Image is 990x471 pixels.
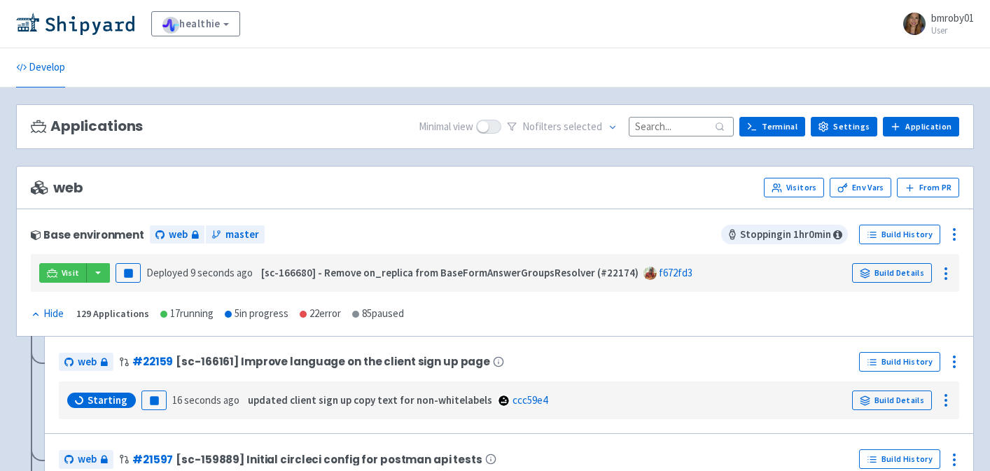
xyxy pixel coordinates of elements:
a: web [59,353,113,372]
small: User [931,26,974,35]
span: master [225,227,259,243]
a: ccc59e4 [513,393,548,407]
time: 16 seconds ago [172,393,239,407]
a: Visitors [764,178,824,197]
a: #21597 [132,452,173,467]
button: Hide [31,306,65,322]
a: Build History [859,449,940,469]
a: web [150,225,204,244]
a: Visit [39,263,87,283]
span: [sc-159889] Initial circleci config for postman api tests [176,454,482,465]
strong: [sc-166680] - Remove on_replica from BaseFormAnswerGroupsResolver (#22174) [261,266,639,279]
span: Minimal view [419,119,473,135]
div: 129 Applications [76,306,149,322]
strong: updated client sign up copy text for non-whitelabels [248,393,492,407]
a: bmroby01 User [895,13,974,35]
div: 85 paused [352,306,404,322]
a: Env Vars [830,178,891,197]
button: Pause [116,263,141,283]
a: Application [883,117,959,136]
a: Build History [859,352,940,372]
time: 9 seconds ago [190,266,253,279]
span: Starting [88,393,127,407]
a: master [206,225,265,244]
div: Hide [31,306,64,322]
div: 22 error [300,306,341,322]
span: Visit [62,267,80,279]
a: f672fd3 [659,266,692,279]
span: web [31,180,83,196]
a: Build History [859,225,940,244]
button: From PR [897,178,959,197]
span: Deployed [146,266,253,279]
a: Develop [16,48,65,87]
a: Terminal [739,117,805,136]
img: Shipyard logo [16,13,134,35]
span: web [169,227,188,243]
button: Pause [141,391,167,410]
div: 5 in progress [225,306,288,322]
input: Search... [629,117,734,136]
a: Build Details [852,263,932,283]
a: web [59,450,113,469]
span: [sc-166161] Improve language on the client sign up page [176,356,490,367]
span: web [78,354,97,370]
span: web [78,451,97,468]
div: Base environment [31,229,144,241]
h3: Applications [31,118,143,134]
span: No filter s [522,119,602,135]
a: #22159 [132,354,173,369]
span: Stopping in 1 hr 0 min [721,225,848,244]
a: healthie [151,11,240,36]
span: bmroby01 [931,11,974,24]
span: selected [564,120,602,133]
a: Settings [811,117,877,136]
div: 17 running [160,306,214,322]
a: Build Details [852,391,932,410]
